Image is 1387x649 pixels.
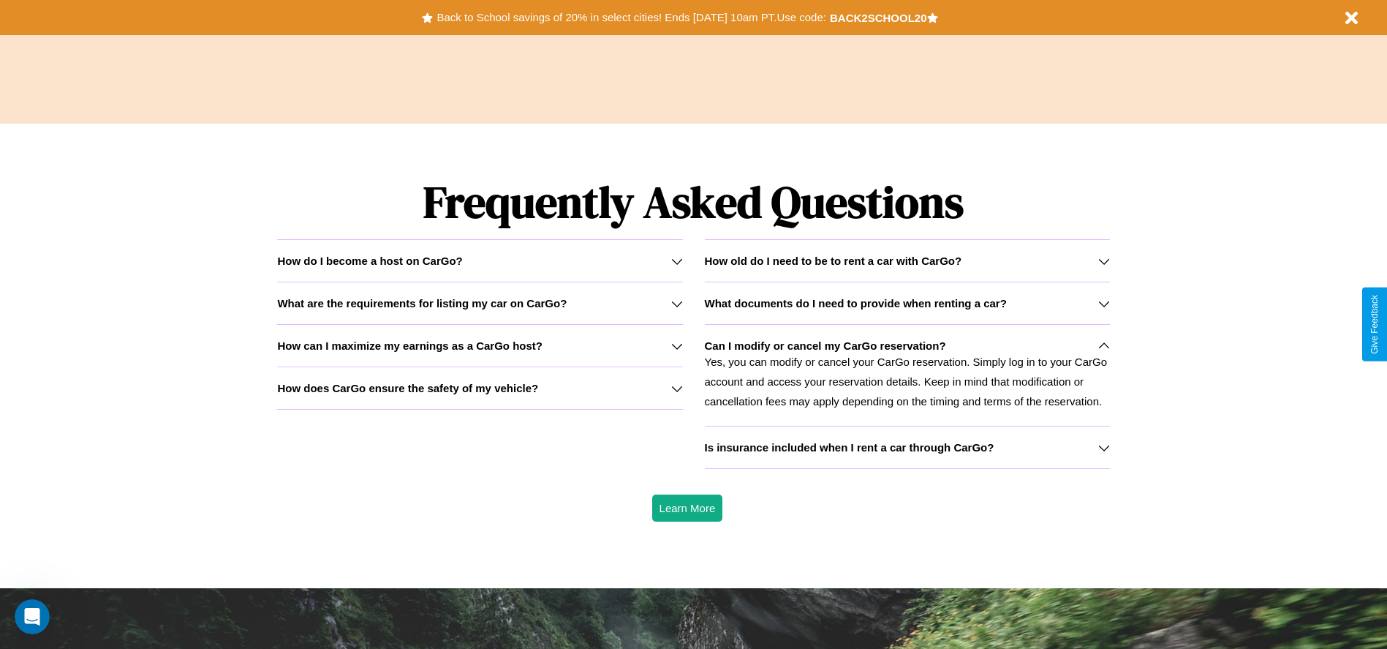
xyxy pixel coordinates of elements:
[277,165,1109,239] h1: Frequently Asked Questions
[1369,295,1380,354] div: Give Feedback
[277,255,462,267] h3: How do I become a host on CarGo?
[15,599,50,634] iframe: Intercom live chat
[705,297,1007,310] h3: What documents do I need to provide when renting a car?
[705,339,946,352] h3: Can I modify or cancel my CarGo reservation?
[705,441,994,454] h3: Is insurance included when I rent a car through CarGo?
[830,12,927,24] b: BACK2SCHOOL20
[652,495,723,522] button: Learn More
[705,255,962,267] h3: How old do I need to be to rent a car with CarGo?
[277,297,567,310] h3: What are the requirements for listing my car on CarGo?
[433,7,829,28] button: Back to School savings of 20% in select cities! Ends [DATE] 10am PT.Use code:
[705,352,1110,411] p: Yes, you can modify or cancel your CarGo reservation. Simply log in to your CarGo account and acc...
[277,382,538,394] h3: How does CarGo ensure the safety of my vehicle?
[277,339,543,352] h3: How can I maximize my earnings as a CarGo host?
